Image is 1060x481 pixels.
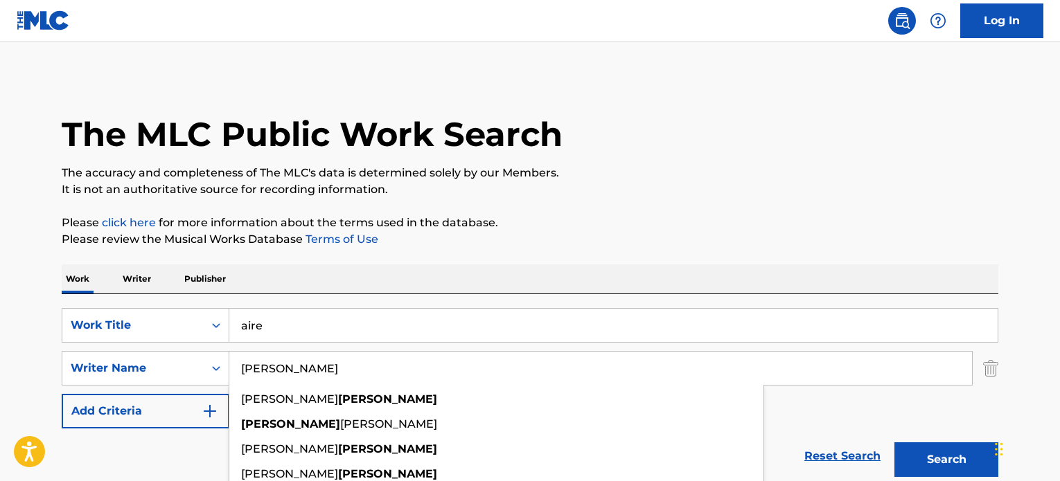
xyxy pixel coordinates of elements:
div: Work Title [71,317,195,334]
a: Terms of Use [303,233,378,246]
span: [PERSON_NAME] [241,392,338,406]
h1: The MLC Public Work Search [62,114,563,155]
button: Add Criteria [62,394,229,428]
img: Delete Criterion [983,351,998,385]
button: Search [894,442,998,477]
a: click here [102,216,156,229]
div: Drag [995,428,1003,470]
div: Help [924,7,952,35]
span: [PERSON_NAME] [241,467,338,480]
span: [PERSON_NAME] [340,417,437,430]
img: search [894,12,910,29]
div: Writer Name [71,360,195,376]
strong: [PERSON_NAME] [241,417,340,430]
img: 9d2ae6d4665cec9f34b9.svg [202,403,218,419]
p: The accuracy and completeness of The MLC's data is determined solely by our Members. [62,165,998,181]
a: Public Search [888,7,916,35]
p: Work [62,264,94,293]
strong: [PERSON_NAME] [338,467,437,480]
p: Please for more information about the terms used in the database. [62,215,998,231]
a: Reset Search [797,441,887,471]
strong: [PERSON_NAME] [338,392,437,406]
strong: [PERSON_NAME] [338,442,437,455]
span: [PERSON_NAME] [241,442,338,455]
p: Writer [118,264,155,293]
p: It is not an authoritative source for recording information. [62,181,998,198]
a: Log In [960,3,1043,38]
p: Please review the Musical Works Database [62,231,998,248]
img: help [930,12,946,29]
p: Publisher [180,264,230,293]
img: MLC Logo [17,10,70,30]
iframe: Chat Widget [991,415,1060,481]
